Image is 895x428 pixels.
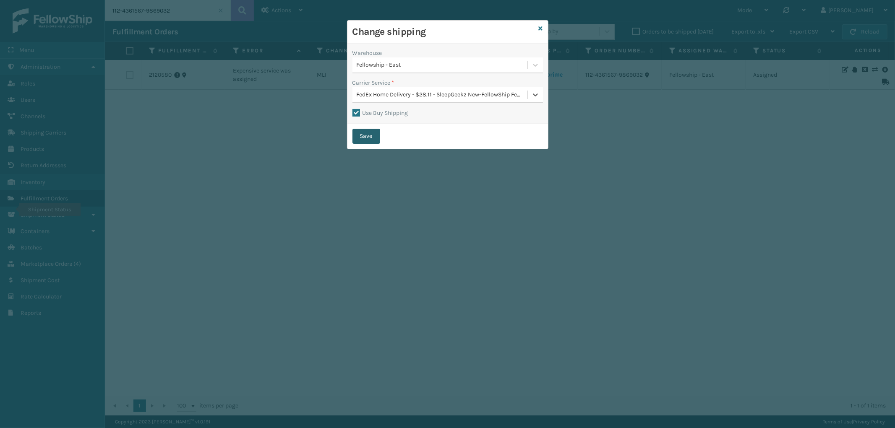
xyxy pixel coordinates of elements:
h3: Change shipping [352,26,535,38]
label: Carrier Service [352,78,394,87]
label: Use Buy Shipping [352,109,408,117]
button: Save [352,129,380,144]
div: Fellowship - East [357,61,528,70]
label: Warehouse [352,49,382,57]
div: FedEx Home Delivery - $28.11 - SleepGeekz New-FellowShip FedEx Account [357,91,528,99]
